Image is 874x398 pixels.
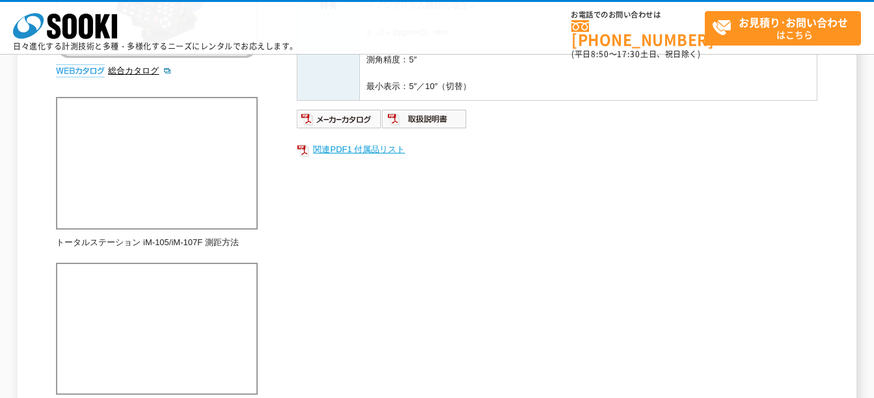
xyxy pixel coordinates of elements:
strong: お見積り･お問い合わせ [739,14,848,30]
a: 取扱説明書 [382,117,467,127]
p: 日々進化する計測技術と多種・多様化するニーズにレンタルでお応えします。 [13,42,298,50]
span: お電話でのお問い合わせは [571,11,705,19]
img: 取扱説明書 [382,109,467,129]
span: はこちら [712,12,860,44]
span: 8:50 [591,48,609,60]
a: お見積り･お問い合わせはこちら [705,11,861,46]
span: (平日 ～ 土日、祝日除く) [571,48,700,60]
p: トータルステーション iM-105/iM-107F 測距方法 [56,236,258,250]
a: 関連PDF1 付属品リスト [297,141,817,158]
a: [PHONE_NUMBER] [571,20,705,47]
a: 総合カタログ [108,66,172,75]
a: メーカーカタログ [297,117,382,127]
span: 17:30 [617,48,640,60]
img: メーカーカタログ [297,109,382,129]
img: webカタログ [56,64,105,77]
